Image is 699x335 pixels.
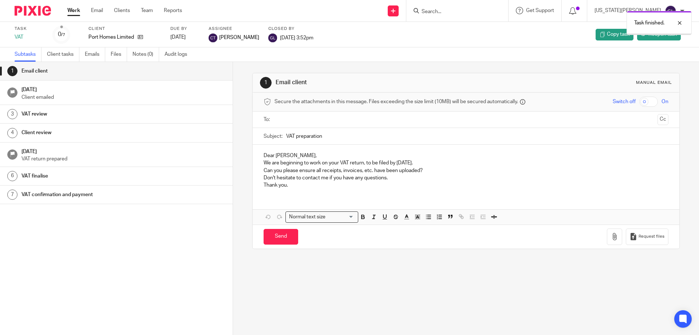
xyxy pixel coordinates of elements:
[268,26,313,32] label: Closed by
[287,213,327,221] span: Normal text size
[260,77,272,89] div: 1
[47,47,79,62] a: Client tasks
[21,189,158,200] h1: VAT confirmation and payment
[88,26,161,32] label: Client
[636,80,672,86] div: Manual email
[67,7,80,14] a: Work
[7,128,17,138] div: 4
[165,47,193,62] a: Audit logs
[21,155,225,163] p: VAT return prepared
[264,182,668,189] p: Thank you.
[111,47,127,62] a: Files
[657,114,668,125] button: Cc
[21,146,225,155] h1: [DATE]
[634,19,664,27] p: Task finished.
[7,109,17,119] div: 3
[264,159,668,167] p: We are beginning to work on your VAT return, to be filed by [DATE].
[209,34,217,42] img: svg%3E
[21,84,225,93] h1: [DATE]
[264,229,298,245] input: Send
[170,26,200,32] label: Due by
[613,98,636,105] span: Switch off
[21,94,225,101] p: Client emailed
[275,98,518,105] span: Secure the attachments in this message. Files exceeding the size limit (10MB) will be secured aut...
[285,211,358,223] div: Search for option
[219,34,259,41] span: [PERSON_NAME]
[15,34,44,41] div: VAT
[7,66,17,76] div: 1
[15,6,51,16] img: Pixie
[15,47,42,62] a: Subtasks
[268,34,277,42] img: svg%3E
[21,66,158,77] h1: Email client
[164,7,182,14] a: Reports
[626,229,668,245] button: Request files
[21,109,158,120] h1: VAT review
[133,47,159,62] a: Notes (0)
[662,98,668,105] span: On
[141,7,153,14] a: Team
[328,213,354,221] input: Search for option
[264,174,668,182] p: Don't hesitate to contact me if you have any questions.
[21,127,158,138] h1: Client review
[264,133,283,140] label: Subject:
[91,7,103,14] a: Email
[264,152,668,159] p: Dear [PERSON_NAME],
[15,26,44,32] label: Task
[276,79,482,86] h1: Email client
[114,7,130,14] a: Clients
[264,116,272,123] label: To:
[7,171,17,181] div: 6
[88,34,134,41] p: Port Homes Limited
[170,34,200,41] div: [DATE]
[21,171,158,182] h1: VAT finalise
[639,234,664,239] span: Request files
[7,190,17,200] div: 7
[264,167,668,174] p: Can you please ensure all receipts, invoices, etc. have been uploaded?
[665,5,676,17] img: svg%3E
[209,26,259,32] label: Assignee
[61,33,65,37] small: /7
[280,35,313,40] span: [DATE] 3:52pm
[58,30,65,39] div: 0
[85,47,105,62] a: Emails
